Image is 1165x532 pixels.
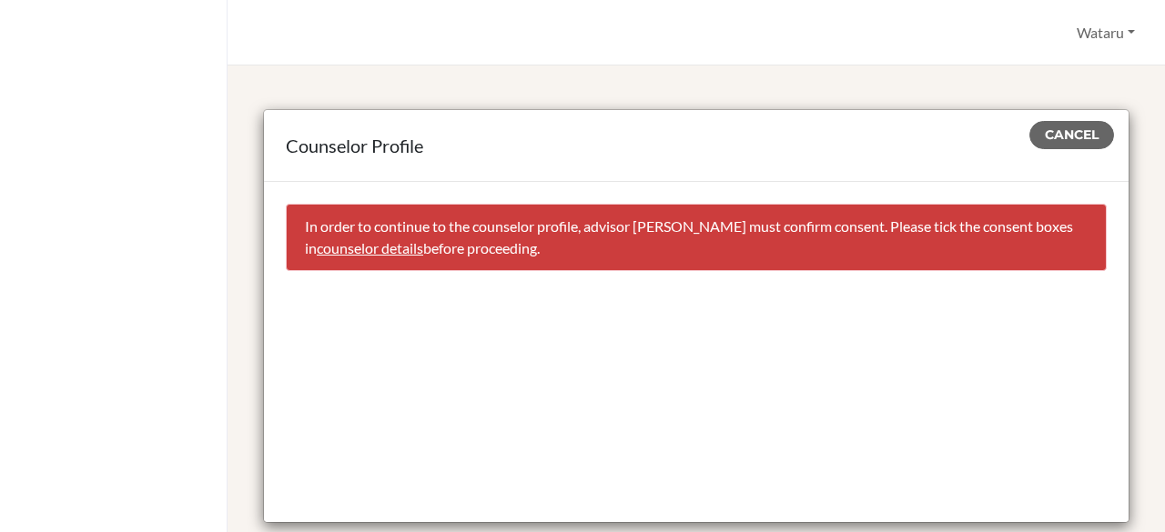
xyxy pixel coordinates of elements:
[1029,121,1114,149] button: Cancel
[317,239,423,256] a: counselor details
[305,216,1088,259] p: In order to continue to the counselor profile, advisor [PERSON_NAME] must confirm consent. Please...
[286,132,1107,159] div: Counselor Profile
[1045,126,1099,143] span: Cancel
[1069,15,1143,50] button: Wataru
